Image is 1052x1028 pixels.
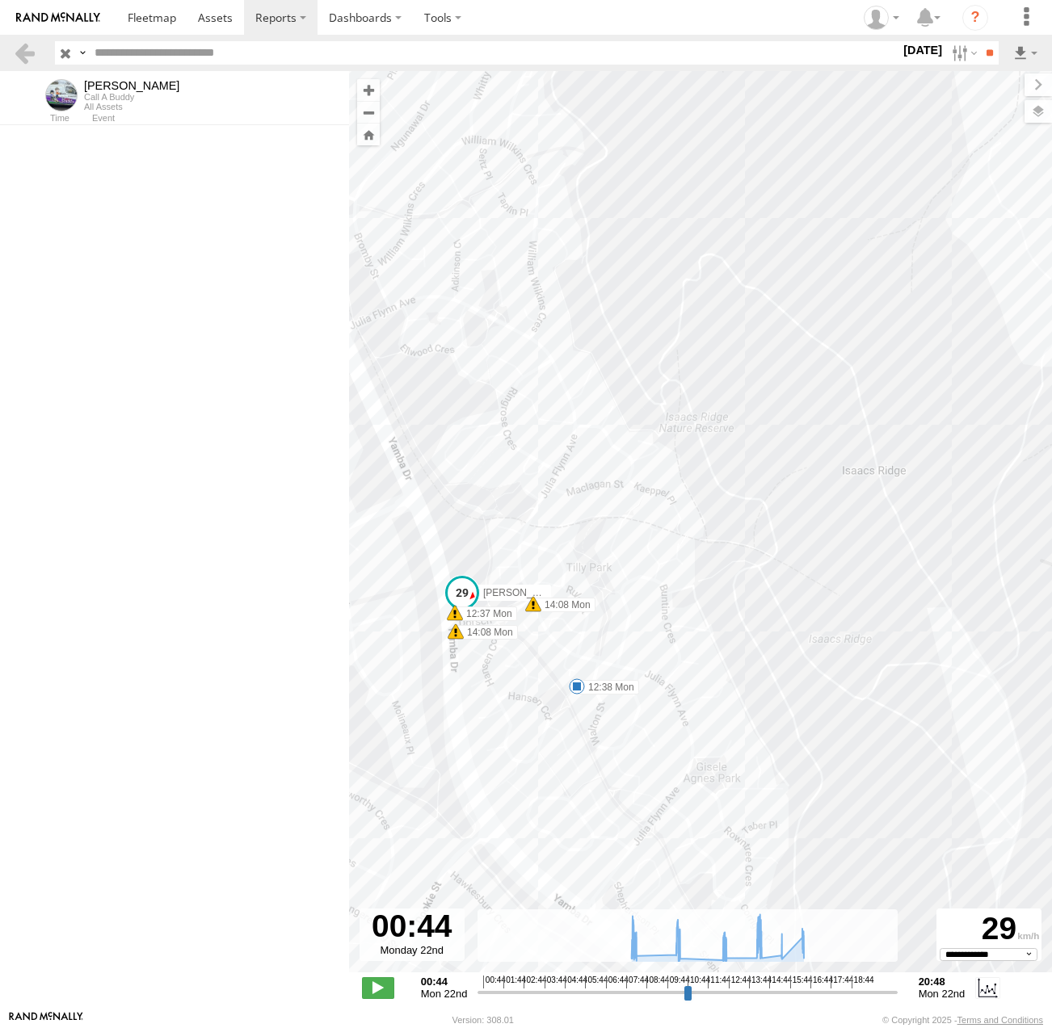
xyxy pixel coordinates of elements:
[483,587,563,598] span: [PERSON_NAME]
[882,1015,1043,1025] div: © Copyright 2025 -
[900,41,945,59] label: [DATE]
[483,976,506,988] span: 00:44
[790,976,813,988] span: 15:44
[503,976,526,988] span: 01:44
[13,41,36,65] a: Back to previous Page
[939,911,1039,948] div: 29
[667,976,690,988] span: 09:44
[919,988,966,1000] span: Mon 22nd Sep 2025
[9,1012,83,1028] a: Visit our Website
[357,101,380,124] button: Zoom out
[577,680,639,694] label: 12:38 Mon
[565,976,587,988] span: 04:44
[533,598,595,612] label: 14:08 Mon
[626,976,649,988] span: 07:44
[545,976,567,988] span: 03:44
[456,625,518,640] label: 14:08 Mon
[357,79,380,101] button: Zoom in
[708,976,730,988] span: 11:44
[84,92,179,102] div: Call A Buddy
[957,1015,1043,1025] a: Terms and Conditions
[729,976,751,988] span: 12:44
[92,115,349,123] div: Event
[84,79,179,92] div: Tom - View Asset History
[16,12,100,23] img: rand-logo.svg
[858,6,905,30] div: Helen Mason
[357,124,380,145] button: Zoom Home
[524,976,546,988] span: 02:44
[421,976,468,988] strong: 00:44
[421,988,468,1000] span: Mon 22nd Sep 2025
[84,102,179,111] div: All Assets
[1012,41,1039,65] label: Export results as...
[76,41,89,65] label: Search Query
[945,41,980,65] label: Search Filter Options
[688,976,710,988] span: 10:44
[749,976,772,988] span: 13:44
[962,5,988,31] i: ?
[831,976,853,988] span: 17:44
[810,976,833,988] span: 16:44
[606,976,629,988] span: 06:44
[919,976,966,988] strong: 20:48
[362,977,394,998] label: Play/Stop
[585,976,608,988] span: 05:44
[769,976,792,988] span: 14:44
[452,1015,514,1025] div: Version: 308.01
[852,976,874,988] span: 18:44
[646,976,669,988] span: 08:44
[455,606,517,621] label: 12:37 Mon
[13,115,69,123] div: Time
